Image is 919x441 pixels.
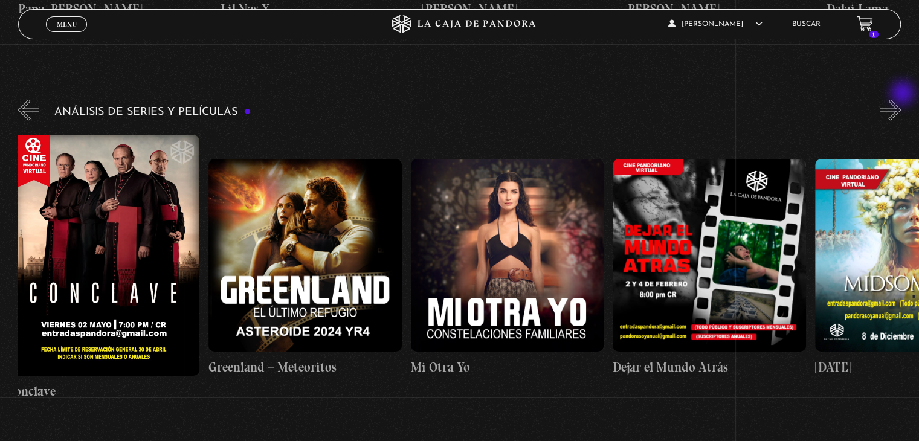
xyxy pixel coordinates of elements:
[7,129,199,405] a: Conclave
[869,31,879,38] span: 1
[57,21,77,28] span: Menu
[880,99,901,120] button: Next
[208,129,401,405] a: Greenland – Meteoritos
[411,357,604,376] h4: Mi Otra Yo
[668,21,763,28] span: [PERSON_NAME]
[53,30,81,39] span: Cerrar
[208,357,401,376] h4: Greenland – Meteoritos
[7,381,199,401] h4: Conclave
[792,21,821,28] a: Buscar
[613,129,805,405] a: Dejar el Mundo Atrás
[613,357,805,376] h4: Dejar el Mundo Atrás
[54,106,251,117] h3: Análisis de series y películas
[411,129,604,405] a: Mi Otra Yo
[857,16,873,32] a: 1
[18,99,39,120] button: Previous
